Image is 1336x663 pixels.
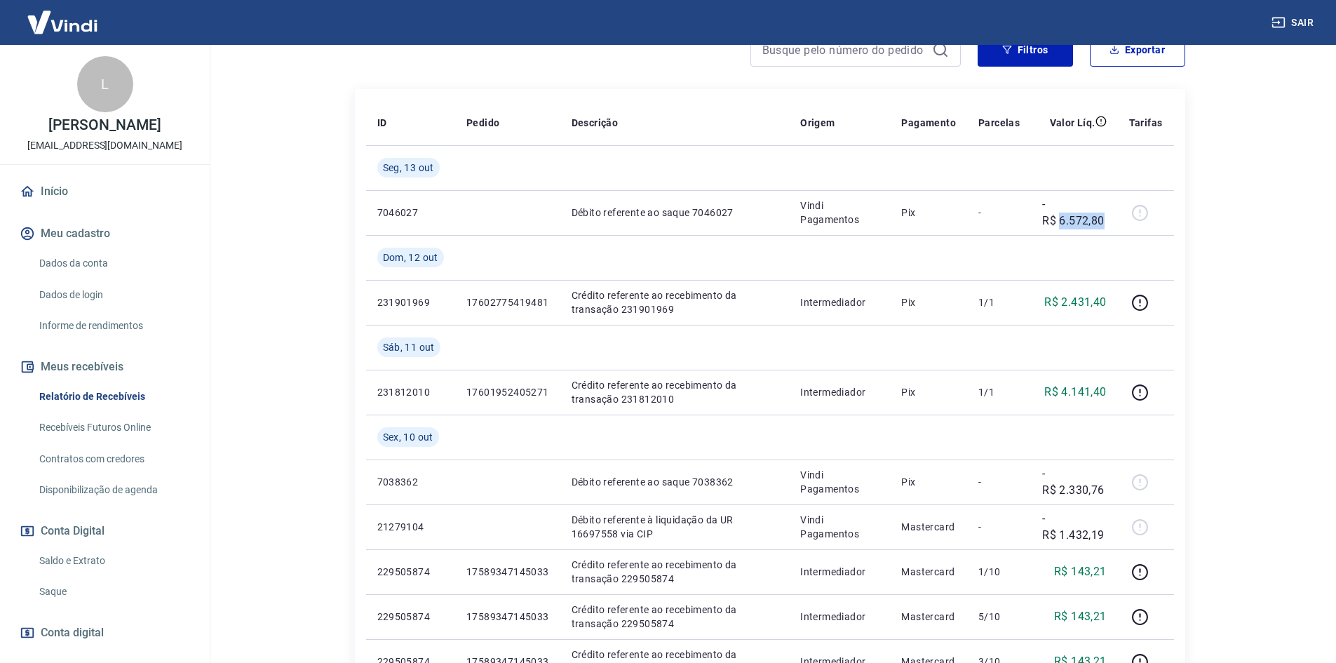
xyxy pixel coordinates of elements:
p: Vindi Pagamentos [800,468,879,496]
p: Pagamento [901,116,956,130]
p: Pix [901,475,956,489]
a: Dados da conta [34,249,193,278]
p: 7038362 [377,475,444,489]
p: -R$ 1.432,19 [1042,510,1106,544]
p: [PERSON_NAME] [48,118,161,133]
p: -R$ 6.572,80 [1042,196,1106,229]
input: Busque pelo número do pedido [762,39,926,60]
a: Conta digital [17,617,193,648]
p: - [978,520,1020,534]
p: Mastercard [901,565,956,579]
p: R$ 2.431,40 [1044,294,1106,311]
a: Saque [34,577,193,606]
p: 229505874 [377,565,444,579]
p: 17589347145033 [466,565,549,579]
p: Crédito referente ao recebimento da transação 231901969 [572,288,778,316]
p: Pix [901,295,956,309]
p: Valor Líq. [1050,116,1095,130]
button: Meus recebíveis [17,351,193,382]
p: Intermediador [800,610,879,624]
p: 231901969 [377,295,444,309]
p: Pix [901,385,956,399]
p: Tarifas [1129,116,1163,130]
p: Mastercard [901,520,956,534]
p: -R$ 2.330,76 [1042,465,1106,499]
a: Dados de login [34,281,193,309]
p: 5/10 [978,610,1020,624]
p: 17589347145033 [466,610,549,624]
p: ID [377,116,387,130]
p: Débito referente ao saque 7038362 [572,475,778,489]
p: Crédito referente ao recebimento da transação 231812010 [572,378,778,406]
p: [EMAIL_ADDRESS][DOMAIN_NAME] [27,138,182,153]
button: Conta Digital [17,516,193,547]
img: Vindi [17,1,108,43]
p: Mastercard [901,610,956,624]
p: - [978,475,1020,489]
p: 21279104 [377,520,444,534]
p: 1/1 [978,295,1020,309]
p: 17602775419481 [466,295,549,309]
p: Origem [800,116,835,130]
p: R$ 4.141,40 [1044,384,1106,401]
a: Informe de rendimentos [34,312,193,340]
p: Parcelas [978,116,1020,130]
p: Intermediador [800,385,879,399]
p: Pix [901,206,956,220]
p: 1/1 [978,385,1020,399]
p: Pedido [466,116,499,130]
p: Crédito referente ao recebimento da transação 229505874 [572,558,778,586]
p: Intermediador [800,565,879,579]
p: 231812010 [377,385,444,399]
span: Seg, 13 out [383,161,434,175]
span: Sex, 10 out [383,430,433,444]
a: Saldo e Extrato [34,547,193,575]
span: Dom, 12 out [383,250,438,264]
a: Relatório de Recebíveis [34,382,193,411]
a: Recebíveis Futuros Online [34,413,193,442]
span: Sáb, 11 out [383,340,435,354]
button: Exportar [1090,33,1185,67]
p: Débito referente ao saque 7046027 [572,206,778,220]
button: Sair [1269,10,1319,36]
button: Filtros [978,33,1073,67]
p: Descrição [572,116,619,130]
p: Vindi Pagamentos [800,513,879,541]
div: L [77,56,133,112]
button: Meu cadastro [17,218,193,249]
p: - [978,206,1020,220]
p: Intermediador [800,295,879,309]
p: 17601952405271 [466,385,549,399]
p: 229505874 [377,610,444,624]
p: 7046027 [377,206,444,220]
p: 1/10 [978,565,1020,579]
p: R$ 143,21 [1054,563,1107,580]
a: Disponibilização de agenda [34,476,193,504]
a: Contratos com credores [34,445,193,474]
a: Início [17,176,193,207]
p: Vindi Pagamentos [800,199,879,227]
p: Crédito referente ao recebimento da transação 229505874 [572,603,778,631]
p: Débito referente à liquidação da UR 16697558 via CIP [572,513,778,541]
p: R$ 143,21 [1054,608,1107,625]
span: Conta digital [41,623,104,643]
